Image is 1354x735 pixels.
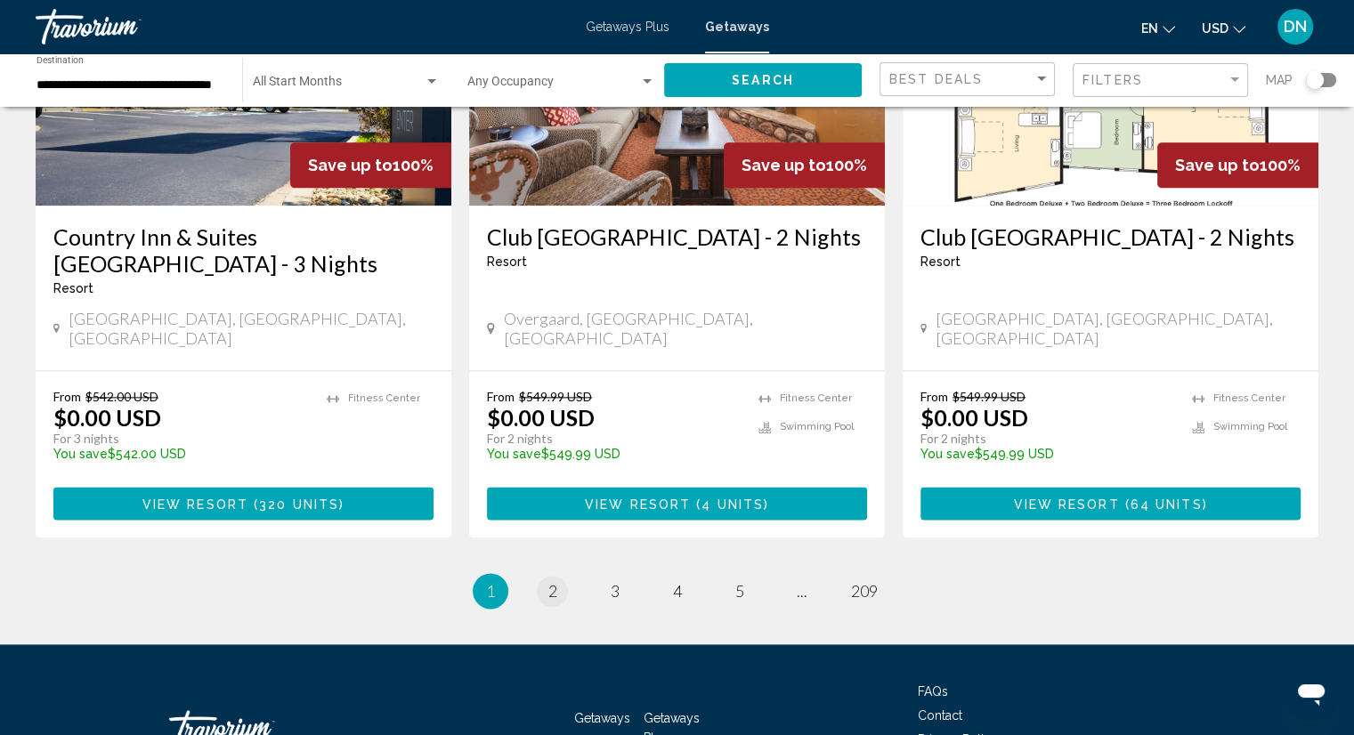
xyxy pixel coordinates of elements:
a: Getaways Plus [586,20,669,34]
a: Travorium [36,9,568,44]
span: Save up to [742,156,826,174]
span: Swimming Pool [780,421,854,432]
span: 3 [611,581,620,601]
ul: Pagination [36,573,1318,609]
span: You save [487,447,541,461]
button: Filter [1073,62,1248,99]
button: View Resort(320 units) [53,487,434,520]
span: ... [797,581,807,601]
span: Fitness Center [780,392,852,404]
span: View Resort [1013,497,1119,511]
p: For 3 nights [53,431,309,447]
span: Swimming Pool [1213,421,1287,432]
span: 320 units [259,497,339,511]
span: ( ) [1119,497,1207,511]
button: Search [664,63,862,96]
div: 100% [1157,142,1318,188]
span: Fitness Center [1213,392,1285,404]
span: $542.00 USD [85,389,158,404]
mat-select: Sort by [889,72,1050,87]
p: For 2 nights [920,431,1174,447]
span: Overgaard, [GEOGRAPHIC_DATA], [GEOGRAPHIC_DATA] [504,309,867,348]
a: Getaways [705,20,769,34]
span: en [1141,21,1158,36]
span: View Resort [142,497,248,511]
span: From [920,389,948,404]
span: Map [1266,68,1293,93]
div: 100% [290,142,451,188]
span: $549.99 USD [953,389,1026,404]
p: For 2 nights [487,431,741,447]
span: 64 units [1131,497,1203,511]
span: You save [53,447,108,461]
span: $549.99 USD [519,389,592,404]
button: View Resort(64 units) [920,487,1301,520]
span: Fitness Center [348,392,420,404]
a: Club [GEOGRAPHIC_DATA] - 2 Nights [920,223,1301,250]
span: 5 [735,581,744,601]
span: 1 [486,581,495,601]
button: User Menu [1272,8,1318,45]
a: Contact [918,708,962,723]
span: 4 [673,581,682,601]
div: 100% [724,142,885,188]
p: $542.00 USD [53,447,309,461]
span: Best Deals [889,72,983,86]
a: Country Inn & Suites [GEOGRAPHIC_DATA] - 3 Nights [53,223,434,277]
span: [GEOGRAPHIC_DATA], [GEOGRAPHIC_DATA], [GEOGRAPHIC_DATA] [69,309,434,348]
p: $549.99 USD [920,447,1174,461]
span: ( ) [248,497,345,511]
span: From [487,389,515,404]
span: Save up to [1175,156,1260,174]
span: Resort [920,254,961,269]
span: 209 [851,581,878,601]
button: Change language [1141,15,1175,41]
span: Resort [53,281,93,295]
span: You save [920,447,975,461]
span: [GEOGRAPHIC_DATA], [GEOGRAPHIC_DATA], [GEOGRAPHIC_DATA] [936,309,1301,348]
span: Save up to [308,156,393,174]
span: ( ) [691,497,769,511]
span: From [53,389,81,404]
span: Search [732,74,794,88]
p: $549.99 USD [487,447,741,461]
a: Getaways [574,711,630,725]
p: $0.00 USD [920,404,1028,431]
span: Resort [487,254,527,269]
iframe: Button to launch messaging window [1283,664,1340,721]
span: USD [1202,21,1228,36]
p: $0.00 USD [487,404,595,431]
button: View Resort(4 units) [487,487,867,520]
span: 4 units [701,497,764,511]
span: View Resort [585,497,691,511]
a: Club [GEOGRAPHIC_DATA] - 2 Nights [487,223,867,250]
p: $0.00 USD [53,404,161,431]
span: 2 [548,581,557,601]
span: Filters [1082,73,1143,87]
span: DN [1284,18,1307,36]
button: Change currency [1202,15,1245,41]
a: FAQs [918,684,948,699]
